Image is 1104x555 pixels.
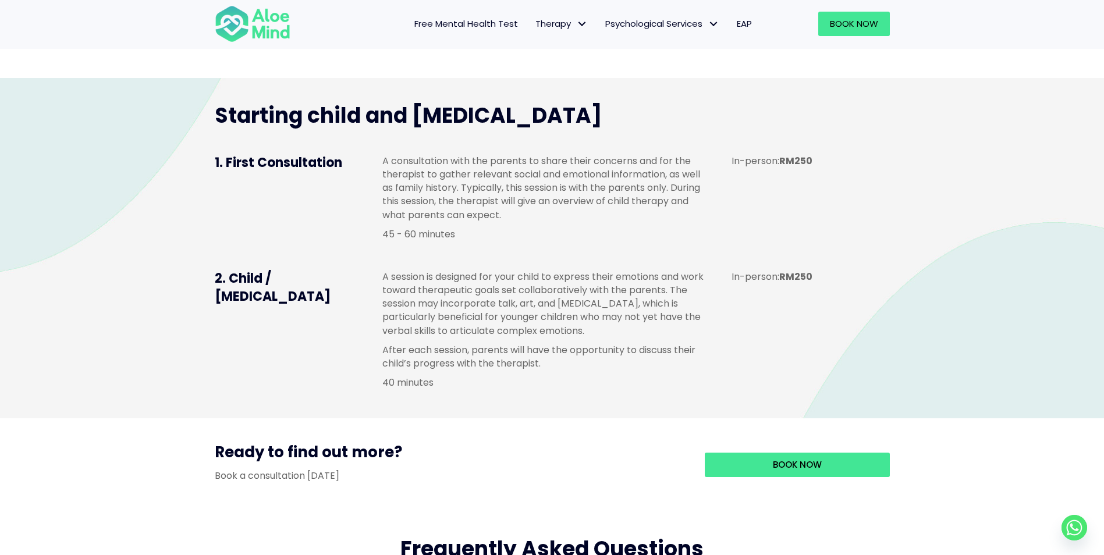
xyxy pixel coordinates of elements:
a: Book now [705,453,890,477]
a: Free Mental Health Test [406,12,527,36]
a: Book Now [818,12,890,36]
h3: Ready to find out more? [215,442,687,468]
span: Psychological Services [605,17,719,30]
p: A session is designed for your child to express their emotions and work toward therapeutic goals ... [382,270,708,337]
span: 2. Child / [MEDICAL_DATA] [215,269,331,305]
span: Book Now [830,17,878,30]
p: 40 minutes [382,376,708,389]
span: Book now [773,458,822,471]
p: In-person: [732,154,876,168]
span: EAP [737,17,752,30]
span: Therapy [535,17,588,30]
strong: RM250 [779,154,812,168]
p: In-person: [732,270,876,283]
p: After each session, parents will have the opportunity to discuss their child’s progress with the ... [382,343,708,370]
a: Psychological ServicesPsychological Services: submenu [597,12,728,36]
a: TherapyTherapy: submenu [527,12,597,36]
a: EAP [728,12,761,36]
span: Starting child and [MEDICAL_DATA] [215,101,602,130]
a: Whatsapp [1062,515,1087,540]
b: RM250 [779,270,812,283]
p: 45 - 60 minutes [382,227,708,241]
span: Free Mental Health Test [414,17,518,30]
nav: Menu [306,12,761,36]
p: A consultation with the parents to share their concerns and for the therapist to gather relevant ... [382,154,708,222]
p: Book a consultation [DATE] [215,469,687,482]
span: Therapy: submenu [574,16,591,33]
span: Psychological Services: submenu [705,16,722,33]
span: 1. First Consultation [215,154,342,172]
img: Aloe mind Logo [215,5,290,43]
